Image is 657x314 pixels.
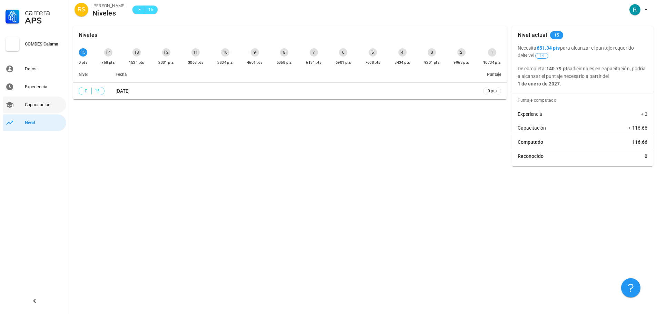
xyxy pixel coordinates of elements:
p: Necesita para alcanzar el puntaje requerido del [518,44,647,59]
span: + 0 [641,111,647,118]
div: 7 [310,48,318,57]
span: 15 [94,88,100,94]
div: Niveles [92,9,126,17]
b: 651.34 pts [537,45,560,51]
div: 4601 pts [247,59,262,66]
div: 7668 pts [365,59,381,66]
div: Carrera [25,8,63,17]
div: 8434 pts [395,59,410,66]
th: Fecha [110,66,478,83]
a: Capacitación [3,97,66,113]
span: Experiencia [518,111,542,118]
div: 0 pts [79,59,88,66]
div: 6 [339,48,347,57]
div: 2 [457,48,466,57]
p: De completar adicionales en capacitación, podría a alcanzar el puntaje necesario a partir del . [518,65,647,88]
div: Niveles [79,26,97,44]
div: Experiencia [25,84,63,90]
div: Nivel [25,120,63,125]
div: 9968 pts [454,59,469,66]
div: COMDES Calama [25,41,63,47]
span: 15 [554,31,559,39]
div: 2301 pts [158,59,174,66]
div: 10 [221,48,229,57]
span: E [137,6,142,13]
div: 12 [162,48,170,57]
div: Puntaje computado [515,93,653,107]
b: 140.79 pts [546,66,570,71]
div: 15 [79,48,87,57]
th: Puntaje [478,66,507,83]
span: Reconocido [518,153,544,160]
div: APS [25,17,63,25]
div: 6901 pts [336,59,351,66]
span: Computado [518,139,543,145]
div: 13 [132,48,141,57]
div: 8 [280,48,288,57]
div: avatar [74,3,88,17]
th: Nivel [73,66,110,83]
span: 116.66 [632,139,647,145]
span: + 116.66 [628,124,647,131]
div: 1534 pts [129,59,145,66]
a: Nivel [3,114,66,131]
span: 0 pts [488,88,497,94]
span: 0 [645,153,647,160]
span: E [83,88,89,94]
div: 11 [191,48,200,57]
a: Datos [3,61,66,77]
span: RS [78,3,85,17]
div: [PERSON_NAME] [92,2,126,9]
span: 15 [148,6,153,13]
span: 14 [540,53,544,58]
div: avatar [629,4,640,15]
div: 3 [428,48,436,57]
div: 9201 pts [424,59,440,66]
div: Capacitación [25,102,63,108]
span: Capacitación [518,124,546,131]
b: 1 de enero de 2027 [518,81,560,87]
div: 768 pts [101,59,115,66]
span: [DATE] [116,88,130,94]
div: Nivel actual [518,26,547,44]
span: Nivel [79,72,88,77]
div: 5 [369,48,377,57]
div: 5368 pts [277,59,292,66]
span: Nivel [524,53,549,58]
div: 14 [104,48,112,57]
div: 6134 pts [306,59,321,66]
a: Experiencia [3,79,66,95]
span: Fecha [116,72,127,77]
div: 9 [251,48,259,57]
span: Puntaje [487,72,501,77]
div: 3068 pts [188,59,203,66]
div: Datos [25,66,63,72]
div: 1 [488,48,496,57]
div: 3834 pts [217,59,233,66]
div: 10734 pts [483,59,501,66]
div: 4 [398,48,407,57]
